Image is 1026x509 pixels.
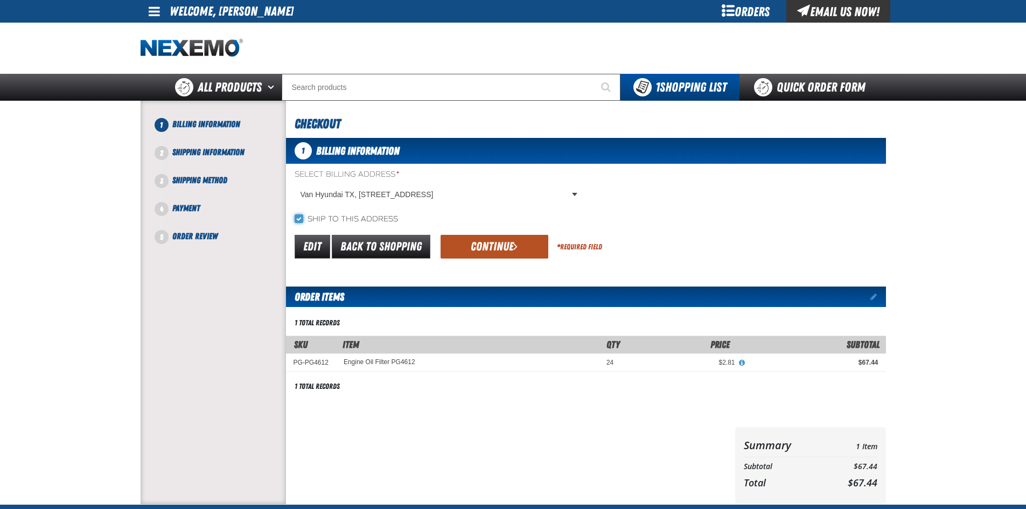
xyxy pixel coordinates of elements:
span: Payment [172,203,200,213]
a: Home [141,39,243,58]
span: Shipping Method [172,175,227,185]
button: View All Prices for Engine Oil Filter PG4612 [735,358,749,368]
label: Select Billing Address [295,170,582,180]
td: $67.44 [826,459,877,474]
span: Item [343,339,359,350]
a: Engine Oil Filter PG4612 [344,358,415,366]
td: PG-PG4612 [286,353,336,371]
div: $2.81 [629,358,735,367]
nav: Checkout steps. Current step is Billing Information. Step 1 of 5 [153,118,286,243]
span: Shipping Information [172,147,245,157]
span: 1 [295,142,312,159]
span: Checkout [295,116,340,131]
button: Continue [441,235,548,259]
h2: Order Items [286,287,344,307]
span: Subtotal [847,339,880,350]
button: Start Searching [594,74,620,101]
a: SKU [294,339,308,350]
a: Edit items [870,293,886,301]
span: Billing Information [316,144,400,157]
div: $67.44 [750,358,878,367]
a: Back to Shopping [332,235,430,259]
strong: 1 [655,80,660,95]
li: Shipping Method. Step 3 of 5. Not Completed [162,174,286,202]
input: Ship to this address [295,214,303,223]
th: Summary [744,436,826,455]
div: 1 total records [295,381,340,392]
span: 3 [155,174,169,188]
td: 1 Item [826,436,877,455]
li: Shipping Information. Step 2 of 5. Not Completed [162,146,286,174]
span: Shopping List [655,80,727,95]
span: 1 [155,118,169,132]
input: Search [282,74,620,101]
span: All Products [198,78,262,97]
span: 24 [606,359,613,366]
span: Qty [606,339,620,350]
li: Billing Information. Step 1 of 5. Not Completed [162,118,286,146]
a: Quick Order Form [739,74,885,101]
img: Nexemo logo [141,39,243,58]
span: Order Review [172,231,218,241]
span: Van Hyundai TX, [STREET_ADDRESS] [301,189,570,200]
span: 5 [155,230,169,244]
span: 4 [155,202,169,216]
button: You have 1 Shopping List. Open to view details [620,74,739,101]
th: Subtotal [744,459,826,474]
a: Edit [295,235,330,259]
span: $67.44 [848,476,877,489]
label: Ship to this address [295,214,398,225]
div: Required Field [557,242,602,252]
th: Total [744,474,826,491]
li: Order Review. Step 5 of 5. Not Completed [162,230,286,243]
button: Open All Products pages [264,74,282,101]
span: Price [710,339,730,350]
div: 1 total records [295,318,340,328]
li: Payment. Step 4 of 5. Not Completed [162,202,286,230]
span: Billing Information [172,119,240,129]
span: 2 [155,146,169,160]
